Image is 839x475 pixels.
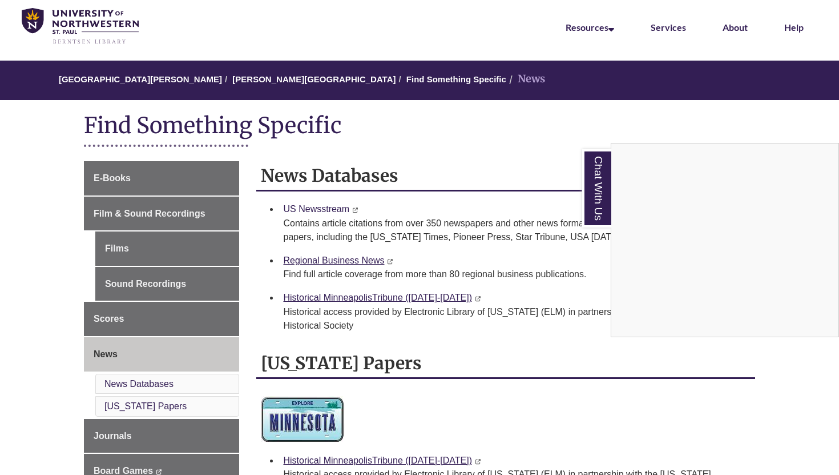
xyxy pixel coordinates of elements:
img: UNWSP Library Logo [22,8,139,45]
div: Chat With Us [611,143,839,337]
a: Help [784,22,804,33]
a: Resources [566,22,614,33]
a: Chat With Us [582,149,611,227]
iframe: Chat Widget [611,143,838,337]
a: Services [651,22,686,33]
a: About [723,22,748,33]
